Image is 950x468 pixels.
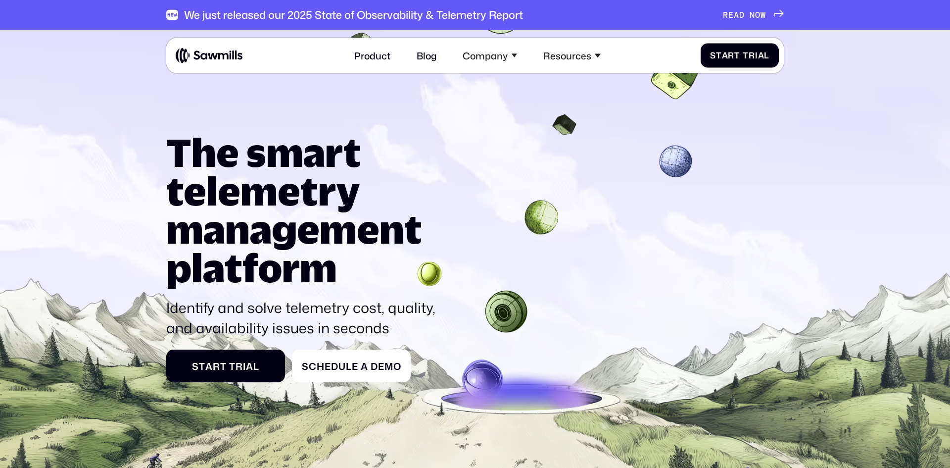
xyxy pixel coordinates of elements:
[309,361,317,372] span: c
[716,51,722,60] span: t
[325,361,331,372] span: e
[749,51,755,60] span: r
[347,43,398,68] a: Product
[755,10,760,20] span: O
[384,361,393,372] span: m
[361,361,368,372] span: a
[229,361,236,372] span: T
[166,350,285,382] a: StartTrial
[317,361,325,372] span: h
[750,10,755,20] span: N
[710,51,716,60] span: S
[220,361,227,372] span: t
[755,51,758,60] span: i
[199,361,205,372] span: t
[728,51,734,60] span: r
[253,361,259,372] span: l
[338,361,346,372] span: u
[236,361,243,372] span: r
[302,361,309,372] span: S
[213,361,220,372] span: r
[701,43,779,67] a: StartTrial
[371,361,378,372] span: D
[734,51,740,60] span: t
[192,361,199,372] span: S
[722,51,728,60] span: a
[393,361,401,372] span: o
[166,298,442,338] p: Identify and solve telemetry cost, quality, and availability issues in seconds
[536,43,608,68] div: Resources
[743,51,749,60] span: T
[378,361,384,372] span: e
[205,361,213,372] span: a
[456,43,524,68] div: Company
[331,361,338,372] span: d
[292,350,411,382] a: ScheduleaDemo
[739,10,745,20] span: D
[760,10,766,20] span: W
[166,133,442,287] h1: The smart telemetry management platform
[352,361,358,372] span: e
[246,361,253,372] span: a
[463,50,508,61] div: Company
[409,43,444,68] a: Blog
[184,8,523,21] div: We just released our 2025 State of Observability & Telemetry Report
[764,51,769,60] span: l
[243,361,246,372] span: i
[758,51,764,60] span: a
[728,10,734,20] span: E
[734,10,739,20] span: A
[723,10,784,20] a: READNOW
[723,10,728,20] span: R
[543,50,591,61] div: Resources
[346,361,352,372] span: l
